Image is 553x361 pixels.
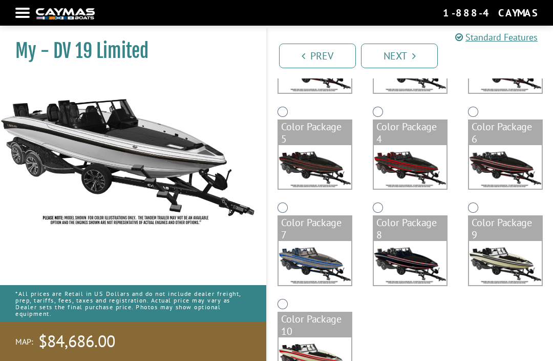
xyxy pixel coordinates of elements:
ul: Pagination [276,42,553,68]
a: Next [361,44,438,68]
div: Color Package 7 [279,216,351,241]
img: color_package_471.png [469,145,542,189]
div: 1-888-4CAYMAS [443,6,538,19]
a: Standard Features [455,30,538,44]
div: Color Package 9 [469,216,542,241]
div: Color Package 4 [374,121,446,145]
div: Color Package 6 [469,121,542,145]
div: Color Package 8 [374,216,446,241]
img: color_package_473.png [374,241,446,285]
img: color_package_474.png [469,241,542,285]
img: color_package_472.png [279,241,351,285]
h1: My - DV 19 Limited [15,39,241,63]
img: color_package_469.png [279,145,351,189]
div: Color Package 5 [279,121,351,145]
img: white-logo-c9c8dbefe5ff5ceceb0f0178aa75bf4bb51f6bca0971e226c86eb53dfe498488.png [36,8,95,19]
p: *All prices are Retail in US Dollars and do not include dealer freight, prep, tariffs, fees, taxe... [15,285,251,323]
span: MAP: [15,336,33,347]
div: Color Package 10 [279,313,351,337]
img: color_package_470.png [374,145,446,189]
span: $84,686.00 [38,331,115,352]
a: Prev [279,44,356,68]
